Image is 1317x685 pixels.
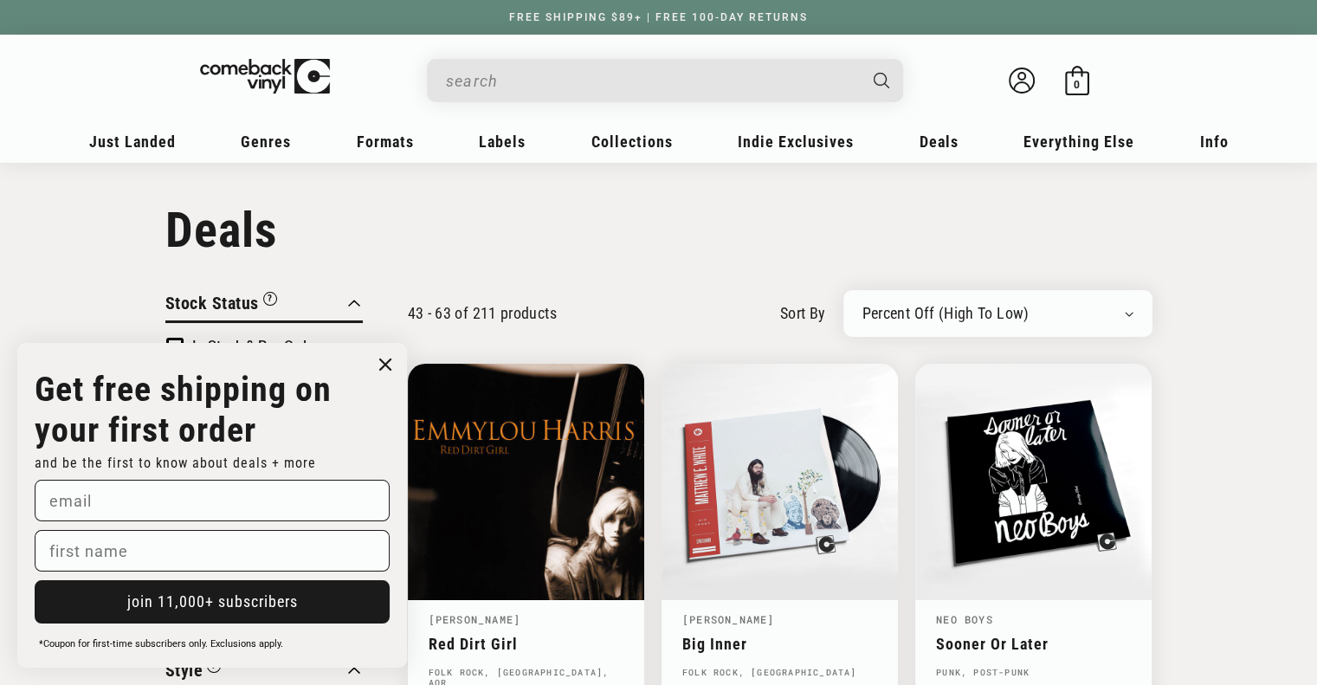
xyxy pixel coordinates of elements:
[165,293,259,313] span: Stock Status
[936,612,993,626] a: Neo Boys
[35,530,390,572] input: first name
[492,11,825,23] a: FREE SHIPPING $89+ | FREE 100-DAY RETURNS
[858,59,905,102] button: Search
[357,132,414,151] span: Formats
[427,59,903,102] div: Search
[429,635,623,653] a: Red Dirt Girl
[165,290,277,320] button: Filter by Stock Status
[591,132,673,151] span: Collections
[408,304,557,322] p: 43 - 63 of 211 products
[35,455,316,471] span: and be the first to know about deals + more
[89,132,176,151] span: Just Landed
[241,132,291,151] span: Genres
[1074,78,1080,91] span: 0
[39,638,283,649] span: *Coupon for first-time subscribers only. Exclusions apply.
[936,635,1131,653] a: Sooner Or Later
[372,352,398,378] button: Close dialog
[446,63,856,99] input: When autocomplete results are available use up and down arrows to review and enter to select
[1200,132,1229,151] span: Info
[1023,132,1134,151] span: Everything Else
[479,132,526,151] span: Labels
[165,202,1152,259] h1: Deals
[35,480,390,521] input: email
[35,580,390,624] button: join 11,000+ subscribers
[738,132,854,151] span: Indie Exclusives
[682,612,775,626] a: [PERSON_NAME]
[682,635,877,653] a: Big Inner
[780,301,826,325] label: sort by
[920,132,959,151] span: Deals
[429,612,521,626] a: [PERSON_NAME]
[35,369,332,450] strong: Get free shipping on your first order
